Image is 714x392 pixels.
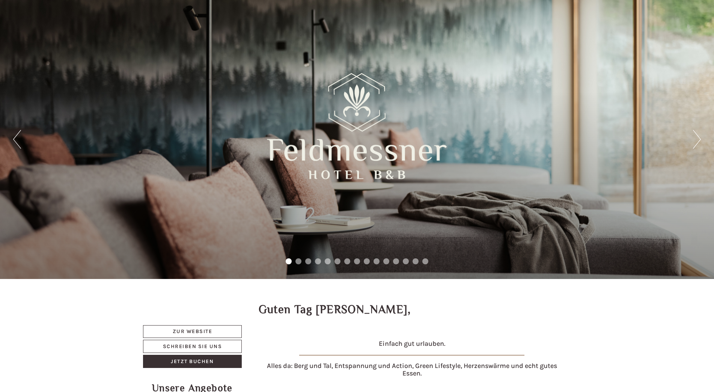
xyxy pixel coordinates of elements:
a: Schreiben Sie uns [143,340,242,353]
h4: Einfach gut urlauben. [264,340,560,348]
a: Zur Website [143,325,242,338]
button: Previous [13,130,21,149]
button: Next [693,130,701,149]
a: Jetzt buchen [143,355,242,368]
h1: Guten Tag [PERSON_NAME], [259,303,411,316]
h4: Alles da: Berg und Tal, Entspannung und Action, Green Lifestyle, Herzenswärme und echt gutes Essen. [264,362,560,377]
